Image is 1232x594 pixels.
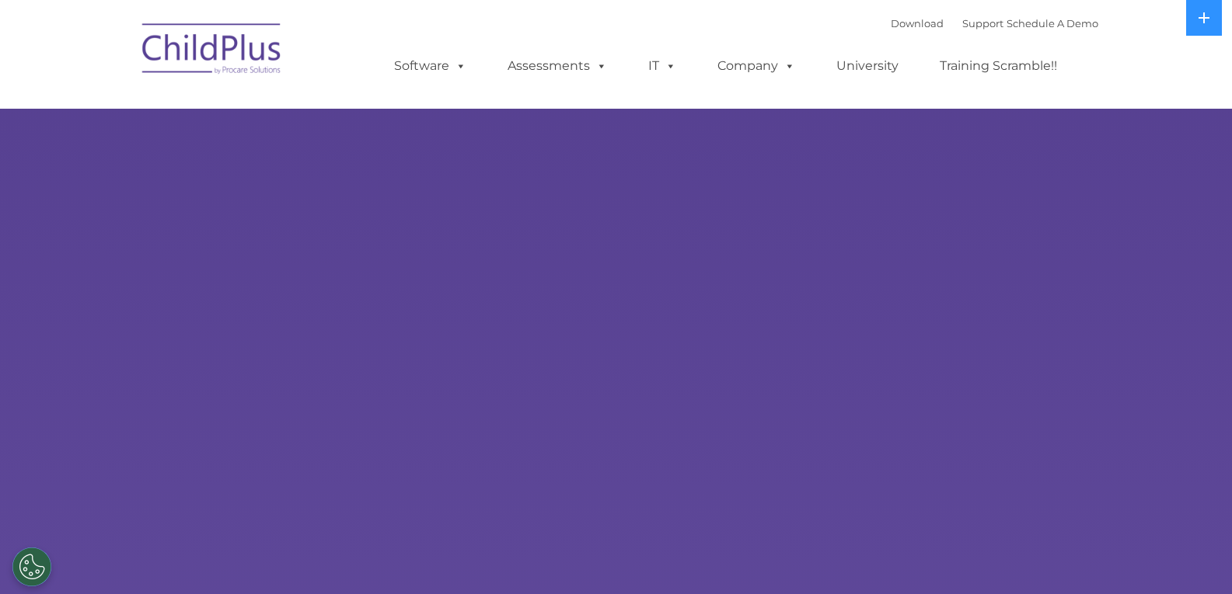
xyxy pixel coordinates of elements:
[379,50,482,82] a: Software
[924,50,1073,82] a: Training Scramble!!
[962,17,1003,30] a: Support
[12,547,51,586] button: Cookies Settings
[702,50,811,82] a: Company
[492,50,623,82] a: Assessments
[891,17,944,30] a: Download
[134,12,290,90] img: ChildPlus by Procare Solutions
[633,50,692,82] a: IT
[891,17,1098,30] font: |
[1007,17,1098,30] a: Schedule A Demo
[821,50,914,82] a: University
